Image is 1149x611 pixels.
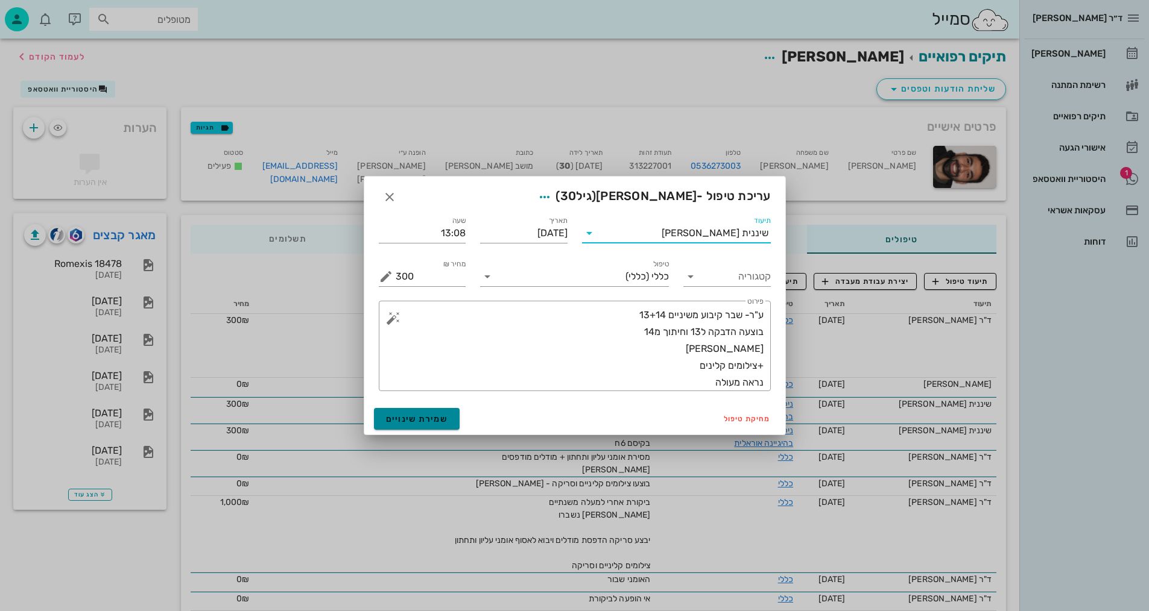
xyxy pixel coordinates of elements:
[724,415,771,423] span: מחיקת טיפול
[534,186,770,208] span: עריכת טיפול -
[747,297,764,306] label: פירוט
[754,216,771,225] label: תיעוד
[662,228,768,239] div: שיננית [PERSON_NAME]
[548,216,568,225] label: תאריך
[374,408,460,430] button: שמירת שינויים
[719,410,776,427] button: מחיקת טיפול
[582,224,771,243] div: תיעודשיננית [PERSON_NAME]
[596,189,697,203] span: [PERSON_NAME]
[452,216,466,225] label: שעה
[653,260,669,269] label: טיפול
[386,414,448,424] span: שמירת שינויים
[443,260,466,269] label: מחיר ₪
[625,271,649,282] span: (כללי)
[560,189,577,203] span: 30
[556,189,596,203] span: (גיל )
[379,269,393,284] button: מחיר ₪ appended action
[651,271,669,282] span: כללי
